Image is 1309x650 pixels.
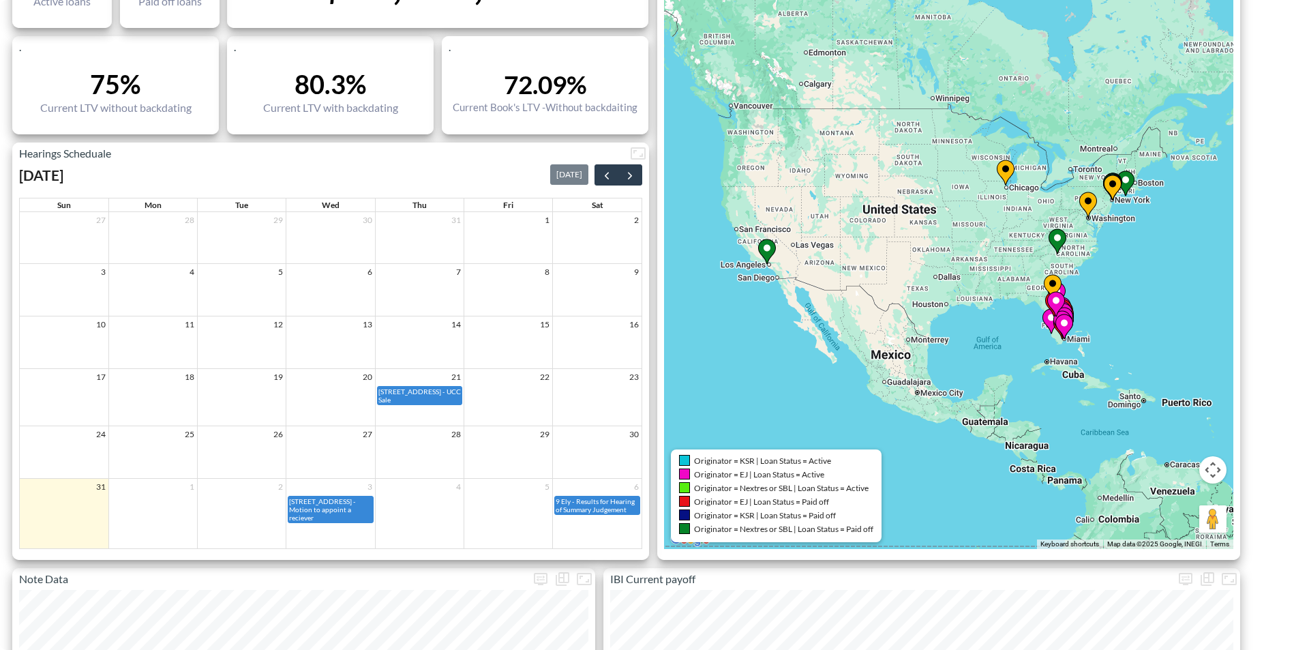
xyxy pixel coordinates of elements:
[40,101,192,114] div: Current LTV without backdating
[12,571,530,587] p: Note Data
[20,368,108,426] td: August 17, 2025
[198,426,286,479] td: August 26, 2025
[464,479,552,549] td: September 5, 2025
[375,368,464,426] td: August 21, 2025
[198,264,286,316] td: August 5, 2025
[667,531,712,549] a: Open this area in Google Maps (opens a new window)
[232,198,251,211] a: Tuesday
[1040,540,1099,549] button: Keyboard shortcuts
[182,316,197,332] a: August 11, 2025
[227,39,434,55] p: .
[464,264,552,316] td: August 8, 2025
[286,316,375,368] td: August 13, 2025
[271,369,286,385] a: August 19, 2025
[12,145,627,162] p: Hearings Scheduale
[286,368,375,426] td: August 20, 2025
[263,101,398,114] div: Current LTV with backdating
[694,469,824,479] span: Originator = EJ | Loan Status = Active
[360,316,375,332] a: August 13, 2025
[271,316,286,332] a: August 12, 2025
[108,479,197,549] td: September 1, 2025
[603,571,1175,587] p: IBI Current payoff
[375,426,464,479] td: August 28, 2025
[595,164,619,186] button: Previous month
[360,369,375,385] a: August 20, 2025
[694,524,873,534] span: Originator = Nextres or SBL | Loan Status = Paid off
[360,426,375,442] a: August 27, 2025
[1210,540,1229,548] a: Terms (opens in new tab)
[20,316,108,368] td: August 10, 2025
[93,212,108,228] a: July 27, 2025
[553,212,642,264] td: August 2, 2025
[627,369,642,385] a: August 23, 2025
[694,483,869,493] span: Originator = Nextres or SBL | Loan Status = Active
[694,497,829,507] span: Originator = EJ | Loan Status = Paid off
[286,426,375,479] td: August 27, 2025
[1199,505,1227,533] button: Drag Pegman onto the map to open Street View
[40,68,192,100] div: 75%
[464,368,552,426] td: August 22, 2025
[530,568,552,590] span: Display settings
[198,212,286,264] td: July 29, 2025
[449,212,464,228] a: July 31, 2025
[286,479,375,549] td: September 3, 2025
[555,497,640,514] div: 9 Ely - Results for Hearing of Summary Judgement
[20,479,108,549] td: August 31, 2025
[288,497,372,522] div: [STREET_ADDRESS] - Motion to appoint a reciever
[464,316,552,368] td: August 15, 2025
[1175,568,1197,590] button: more
[627,316,642,332] a: August 16, 2025
[98,264,108,280] a: August 3, 2025
[1218,568,1240,590] button: Fullscreen
[263,68,398,100] div: 80.3%
[108,368,197,426] td: August 18, 2025
[530,568,552,590] button: more
[20,426,108,479] td: August 24, 2025
[365,479,375,494] a: September 3, 2025
[375,479,464,549] td: September 4, 2025
[449,316,464,332] a: August 14, 2025
[627,426,642,442] a: August 30, 2025
[275,479,286,494] a: September 2, 2025
[1199,456,1227,484] button: Map camera controls
[360,212,375,228] a: July 30, 2025
[198,479,286,549] td: September 2, 2025
[589,198,606,211] a: Saturday
[553,479,642,549] td: September 6, 2025
[631,479,642,494] a: September 6, 2025
[552,568,573,590] div: Show chart as table
[500,198,516,211] a: Friday
[275,264,286,280] a: August 5, 2025
[187,264,197,280] a: August 4, 2025
[553,264,642,316] td: August 9, 2025
[271,426,286,442] a: August 26, 2025
[542,212,552,228] a: August 1, 2025
[20,212,108,264] td: July 27, 2025
[1107,540,1202,548] span: Map data ©2025 Google, INEGI
[93,479,108,494] a: August 31, 2025
[108,316,197,368] td: August 11, 2025
[55,198,74,211] a: Sunday
[442,39,648,55] p: .
[375,316,464,368] td: August 14, 2025
[20,264,108,316] td: August 3, 2025
[182,212,197,228] a: July 28, 2025
[553,426,642,479] td: August 30, 2025
[182,426,197,442] a: August 25, 2025
[378,387,462,404] div: [STREET_ADDRESS] - UCC Sale
[365,264,375,280] a: August 6, 2025
[182,369,197,385] a: August 18, 2025
[550,164,588,185] button: [DATE]
[618,164,642,186] button: Next month
[375,264,464,316] td: August 7, 2025
[108,212,197,264] td: July 28, 2025
[198,368,286,426] td: August 19, 2025
[319,198,342,211] a: Wednesday
[453,264,464,280] a: August 7, 2025
[449,426,464,442] a: August 28, 2025
[19,166,63,183] h2: [DATE]
[694,510,836,520] span: Originator = KSR | Loan Status = Paid off
[464,212,552,264] td: August 1, 2025
[271,212,286,228] a: July 29, 2025
[537,369,552,385] a: August 22, 2025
